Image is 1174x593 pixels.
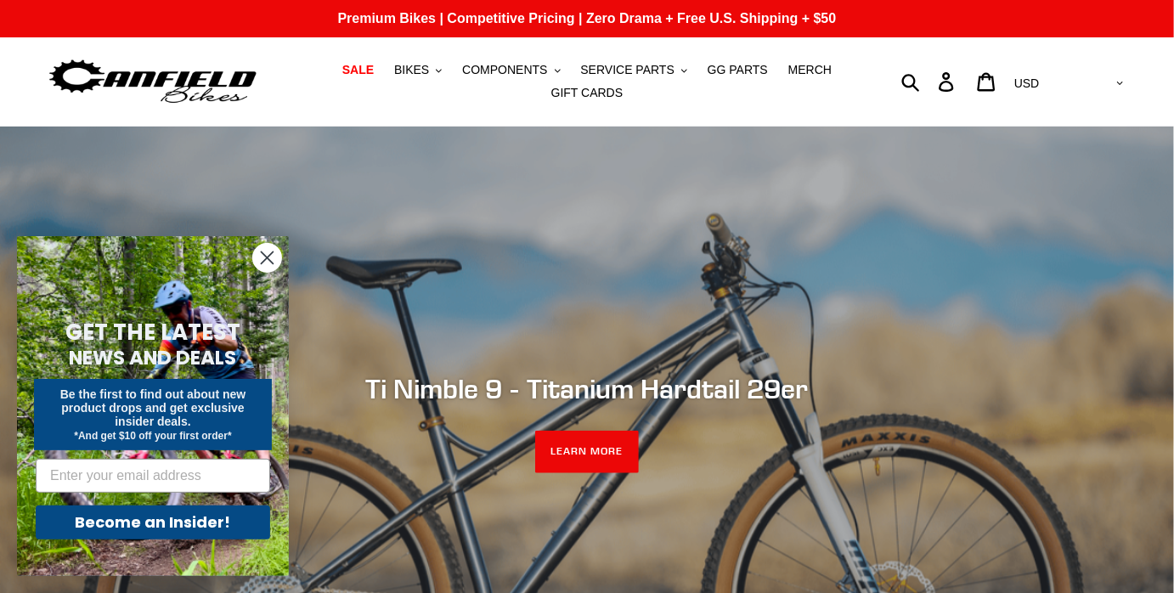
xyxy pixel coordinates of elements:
span: GG PARTS [708,63,768,77]
button: Become an Insider! [36,505,270,539]
img: Canfield Bikes [47,55,259,109]
span: NEWS AND DEALS [70,344,237,371]
a: MERCH [780,59,840,82]
span: MERCH [788,63,832,77]
a: GIFT CARDS [543,82,632,104]
span: COMPONENTS [462,63,547,77]
a: SALE [334,59,382,82]
span: *And get $10 off your first order* [74,430,231,442]
span: SERVICE PARTS [580,63,674,77]
button: Close dialog [252,243,282,273]
span: BIKES [394,63,429,77]
button: BIKES [386,59,450,82]
button: SERVICE PARTS [572,59,695,82]
a: GG PARTS [699,59,776,82]
span: GIFT CARDS [551,86,624,100]
a: LEARN MORE [535,431,640,473]
span: Be the first to find out about new product drops and get exclusive insider deals. [60,387,246,428]
h2: Ti Nimble 9 - Titanium Hardtail 29er [124,373,1050,405]
span: GET THE LATEST [65,317,240,347]
span: SALE [342,63,374,77]
button: COMPONENTS [454,59,568,82]
input: Enter your email address [36,459,270,493]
